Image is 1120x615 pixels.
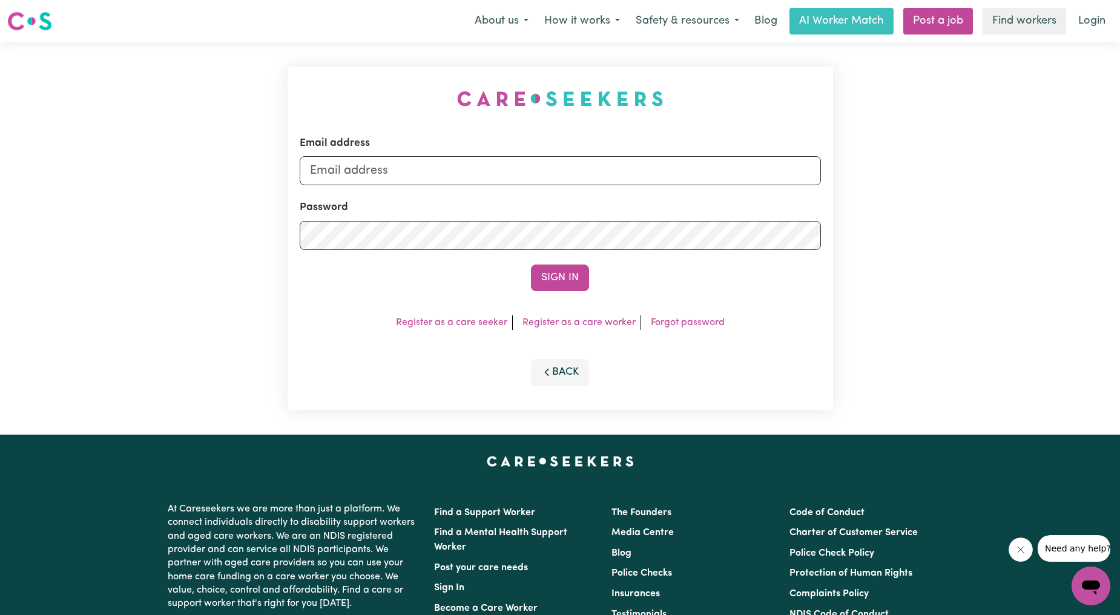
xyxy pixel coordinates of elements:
a: Careseekers home page [487,456,634,466]
a: Police Checks [611,568,672,578]
a: The Founders [611,508,671,518]
a: Login [1071,8,1113,35]
a: Post a job [903,8,973,35]
a: Insurances [611,589,660,599]
a: Sign In [434,583,464,593]
button: Back [531,359,589,386]
a: Protection of Human Rights [789,568,912,578]
a: Charter of Customer Service [789,528,918,538]
a: AI Worker Match [789,8,894,35]
a: Complaints Policy [789,589,869,599]
a: Careseekers logo [7,7,52,35]
button: About us [467,8,536,34]
button: How it works [536,8,628,34]
button: Safety & resources [628,8,747,34]
input: Email address [300,156,821,185]
label: Password [300,200,348,215]
a: Find workers [983,8,1066,35]
img: Careseekers logo [7,10,52,32]
a: Forgot password [651,318,725,327]
a: Police Check Policy [789,548,874,558]
a: Register as a care seeker [396,318,507,327]
iframe: Close message [1009,538,1033,562]
a: Find a Mental Health Support Worker [434,528,567,552]
a: Register as a care worker [522,318,636,327]
a: Media Centre [611,528,674,538]
a: Post your care needs [434,563,528,573]
span: Need any help? [7,8,73,18]
a: Blog [611,548,631,558]
iframe: Message from company [1038,535,1110,562]
a: Become a Care Worker [434,603,538,613]
a: Blog [747,8,785,35]
iframe: Button to launch messaging window [1072,567,1110,605]
a: Find a Support Worker [434,508,535,518]
button: Sign In [531,265,589,291]
a: Code of Conduct [789,508,865,518]
label: Email address [300,136,370,151]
